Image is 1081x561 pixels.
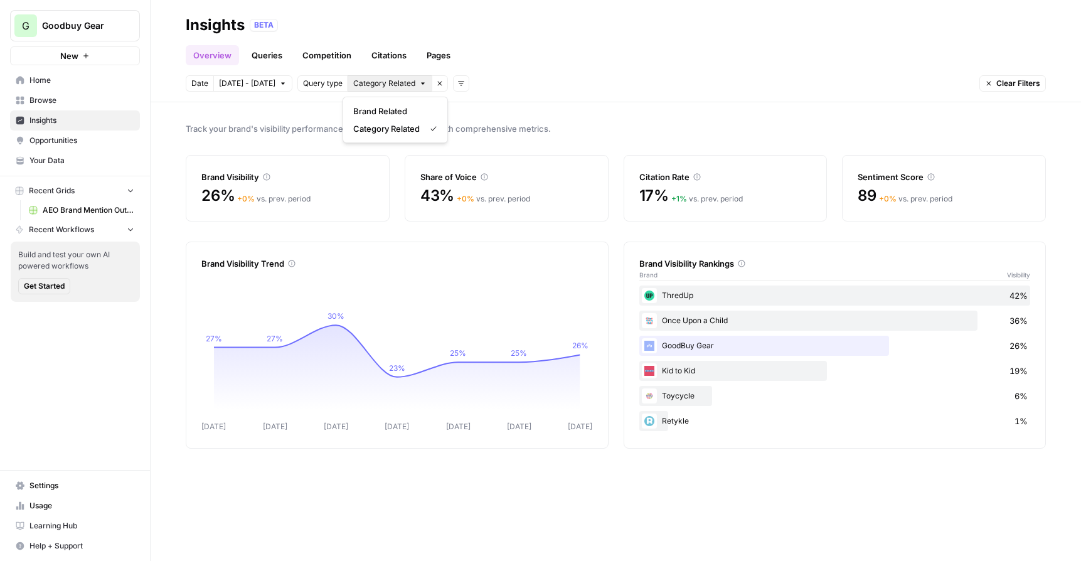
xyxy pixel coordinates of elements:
tspan: 25% [511,348,527,358]
tspan: 30% [327,311,344,321]
div: Category Related [343,97,448,143]
tspan: [DATE] [507,422,531,431]
a: Browse [10,90,140,110]
span: Usage [29,500,134,511]
img: qev8ers2b11hztfznmo08thsi9cm [642,288,657,303]
button: Help + Support [10,536,140,556]
span: Home [29,75,134,86]
span: Build and test your own AI powered workflows [18,249,132,272]
div: Brand Visibility Rankings [639,257,1031,270]
div: Insights [186,15,245,35]
a: Queries [244,45,290,65]
tspan: [DATE] [263,422,287,431]
span: 1% [1014,415,1028,427]
div: Toycycle [639,386,1031,406]
a: Usage [10,496,140,516]
tspan: 23% [389,363,405,373]
a: Citations [364,45,414,65]
span: Brand [639,270,658,280]
span: Visibility [1007,270,1030,280]
img: kp264n42w8prb17iugeyhijp4fjp [642,414,657,429]
span: Get Started [24,280,65,292]
div: Sentiment Score [858,171,1030,183]
button: Workspace: Goodbuy Gear [10,10,140,41]
span: + 1 % [671,194,687,203]
a: Learning Hub [10,516,140,536]
div: vs. prev. period [457,193,530,205]
span: 89 [858,186,876,206]
span: New [60,50,78,62]
div: Retykle [639,411,1031,431]
span: + 0 % [237,194,255,203]
span: Insights [29,115,134,126]
div: GoodBuy Gear [639,336,1031,356]
button: [DATE] - [DATE] [213,75,292,92]
span: 43% [420,186,454,206]
tspan: [DATE] [201,422,226,431]
span: Category Related [353,122,420,135]
a: Overview [186,45,239,65]
span: Query type [303,78,343,89]
img: luw0yxt9q4agfpoeeypo6jyc67rf [642,313,657,328]
div: BETA [250,19,278,31]
div: vs. prev. period [237,193,311,205]
span: + 0 % [457,194,474,203]
a: Settings [10,476,140,496]
span: [DATE] - [DATE] [219,78,275,89]
tspan: [DATE] [446,422,471,431]
span: Recent Workflows [29,224,94,235]
span: 36% [1009,314,1028,327]
span: Browse [29,95,134,106]
button: Recent Workflows [10,220,140,239]
span: Brand Related [353,105,432,117]
div: Brand Visibility Trend [201,257,593,270]
a: Opportunities [10,131,140,151]
a: AEO Brand Mention Outreach [23,200,140,220]
a: Pages [419,45,458,65]
span: 26% [201,186,235,206]
span: Date [191,78,208,89]
div: ThredUp [639,286,1031,306]
div: Kid to Kid [639,361,1031,381]
span: + 0 % [879,194,897,203]
span: Category Related [353,78,415,89]
button: Category Related [348,75,432,92]
a: Insights [10,110,140,131]
button: Clear Filters [979,75,1046,92]
span: 19% [1009,365,1028,377]
span: 42% [1009,289,1028,302]
span: Help + Support [29,540,134,552]
button: Get Started [18,278,70,294]
span: Recent Grids [29,185,75,196]
img: rygom2a5rbz544sl3oulghh8lurx [642,388,657,403]
tspan: [DATE] [324,422,348,431]
img: q8ulibdnrh1ea8189jrc2ybukl8s [642,338,657,353]
button: Recent Grids [10,181,140,200]
span: Settings [29,480,134,491]
div: vs. prev. period [671,193,743,205]
a: Competition [295,45,359,65]
tspan: 27% [206,334,222,343]
span: Goodbuy Gear [42,19,118,32]
tspan: 25% [450,348,466,358]
span: Opportunities [29,135,134,146]
tspan: [DATE] [568,422,592,431]
span: Track your brand's visibility performance across answer engines with comprehensive metrics. [186,122,1046,135]
span: G [22,18,29,33]
div: Share of Voice [420,171,593,183]
div: Once Upon a Child [639,311,1031,331]
span: Learning Hub [29,520,134,532]
span: 17% [639,186,669,206]
span: Your Data [29,155,134,166]
span: 26% [1009,339,1028,352]
div: Citation Rate [639,171,812,183]
div: vs. prev. period [879,193,952,205]
img: a40hqxhm8szh0ej2eu9sqt79yi3r [642,363,657,378]
span: Clear Filters [996,78,1040,89]
tspan: 27% [267,334,283,343]
span: AEO Brand Mention Outreach [43,205,134,216]
tspan: 26% [572,341,588,350]
a: Your Data [10,151,140,171]
a: Home [10,70,140,90]
tspan: [DATE] [385,422,409,431]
